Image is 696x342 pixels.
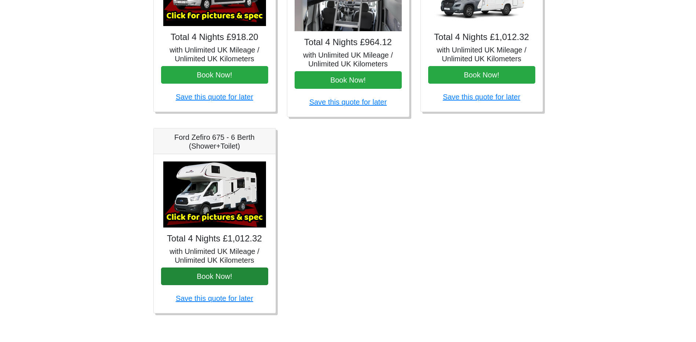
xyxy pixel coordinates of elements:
[161,66,268,84] button: Book Now!
[428,46,535,63] h5: with Unlimited UK Mileage / Unlimited UK Kilometers
[443,93,520,101] a: Save this quote for later
[161,268,268,285] button: Book Now!
[295,51,402,68] h5: with Unlimited UK Mileage / Unlimited UK Kilometers
[428,66,535,84] button: Book Now!
[295,71,402,89] button: Book Now!
[161,133,268,150] h5: Ford Zefiro 675 - 6 Berth (Shower+Toilet)
[163,161,266,228] img: Ford Zefiro 675 - 6 Berth (Shower+Toilet)
[176,93,253,101] a: Save this quote for later
[309,98,387,106] a: Save this quote for later
[161,233,268,244] h4: Total 4 Nights £1,012.32
[161,247,268,265] h5: with Unlimited UK Mileage / Unlimited UK Kilometers
[428,32,535,43] h4: Total 4 Nights £1,012.32
[161,46,268,63] h5: with Unlimited UK Mileage / Unlimited UK Kilometers
[295,37,402,48] h4: Total 4 Nights £964.12
[161,32,268,43] h4: Total 4 Nights £918.20
[176,294,253,302] a: Save this quote for later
